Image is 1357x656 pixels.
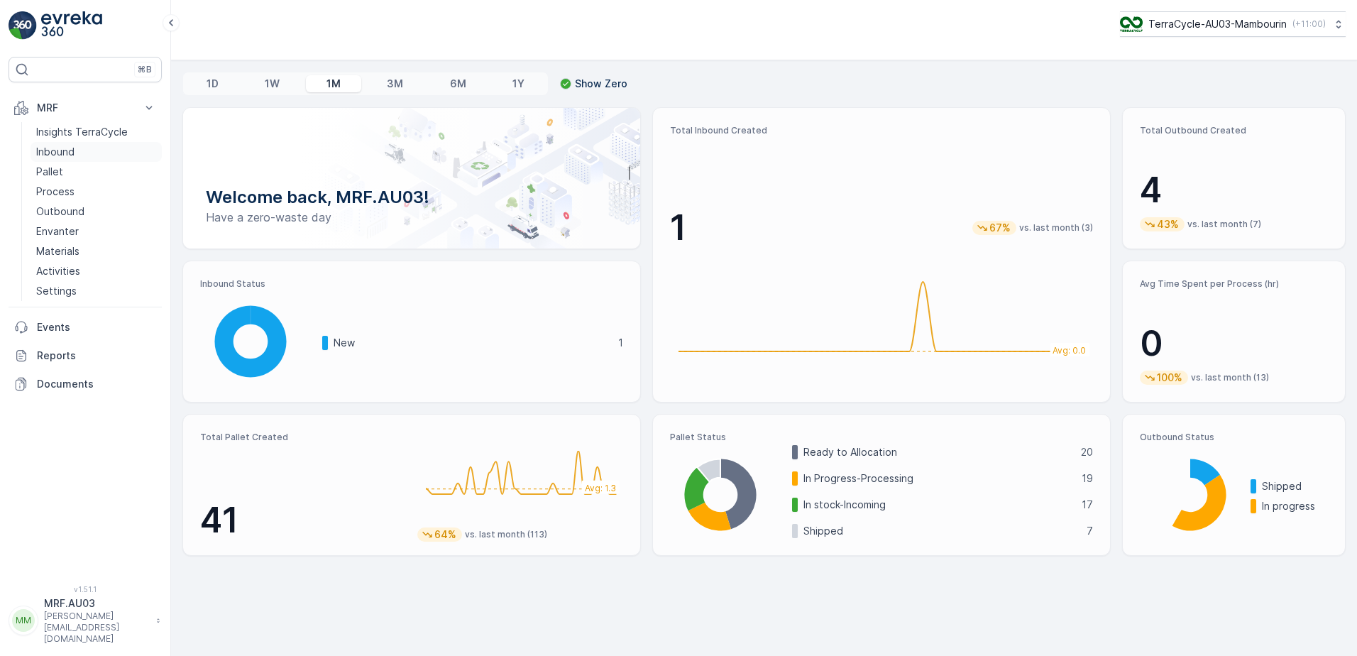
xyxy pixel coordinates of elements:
[433,527,458,542] p: 64%
[334,336,609,350] p: New
[670,207,686,249] p: 1
[9,341,162,370] a: Reports
[37,349,156,363] p: Reports
[207,77,219,91] p: 1D
[803,498,1072,512] p: In stock-Incoming
[36,224,79,239] p: Envanter
[36,185,75,199] p: Process
[575,77,627,91] p: Show Zero
[803,471,1072,486] p: In Progress-Processing
[1187,219,1261,230] p: vs. last month (7)
[138,64,152,75] p: ⌘B
[41,11,102,40] img: logo_light-DOdMpM7g.png
[1148,17,1287,31] p: TerraCycle-AU03-Mambourin
[465,529,547,540] p: vs. last month (113)
[1262,479,1328,493] p: Shipped
[31,202,162,222] a: Outbound
[31,162,162,182] a: Pallet
[37,320,156,334] p: Events
[387,77,403,91] p: 3M
[803,445,1072,459] p: Ready to Allocation
[618,336,623,350] p: 1
[31,142,162,162] a: Inbound
[200,432,406,443] p: Total Pallet Created
[31,281,162,301] a: Settings
[1140,125,1328,136] p: Total Outbound Created
[36,264,80,278] p: Activities
[1082,498,1093,512] p: 17
[44,611,149,645] p: [PERSON_NAME][EMAIL_ADDRESS][DOMAIN_NAME]
[1140,169,1328,212] p: 4
[1120,16,1143,32] img: image_D6FFc8H.png
[31,222,162,241] a: Envanter
[200,499,406,542] p: 41
[1081,445,1093,459] p: 20
[1140,278,1328,290] p: Avg Time Spent per Process (hr)
[206,209,617,226] p: Have a zero-waste day
[36,125,128,139] p: Insights TerraCycle
[9,370,162,398] a: Documents
[1155,371,1184,385] p: 100%
[9,596,162,645] button: MMMRF.AU03[PERSON_NAME][EMAIL_ADDRESS][DOMAIN_NAME]
[1019,222,1093,234] p: vs. last month (3)
[512,77,524,91] p: 1Y
[9,585,162,594] span: v 1.51.1
[31,122,162,142] a: Insights TerraCycle
[12,609,35,632] div: MM
[1140,432,1328,443] p: Outbound Status
[9,94,162,122] button: MRF
[265,77,280,91] p: 1W
[1155,217,1180,231] p: 43%
[36,145,75,159] p: Inbound
[1191,372,1269,383] p: vs. last month (13)
[36,165,63,179] p: Pallet
[670,432,1093,443] p: Pallet Status
[988,221,1012,235] p: 67%
[36,284,77,298] p: Settings
[9,313,162,341] a: Events
[200,278,623,290] p: Inbound Status
[36,244,79,258] p: Materials
[1087,524,1093,538] p: 7
[31,261,162,281] a: Activities
[9,11,37,40] img: logo
[803,524,1077,538] p: Shipped
[1292,18,1326,30] p: ( +11:00 )
[44,596,149,611] p: MRF.AU03
[1140,322,1328,365] p: 0
[31,182,162,202] a: Process
[37,377,156,391] p: Documents
[37,101,133,115] p: MRF
[1120,11,1346,37] button: TerraCycle-AU03-Mambourin(+11:00)
[326,77,341,91] p: 1M
[36,204,84,219] p: Outbound
[450,77,466,91] p: 6M
[1262,499,1328,513] p: In progress
[206,186,617,209] p: Welcome back, MRF.AU03!
[670,125,1093,136] p: Total Inbound Created
[31,241,162,261] a: Materials
[1082,471,1093,486] p: 19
